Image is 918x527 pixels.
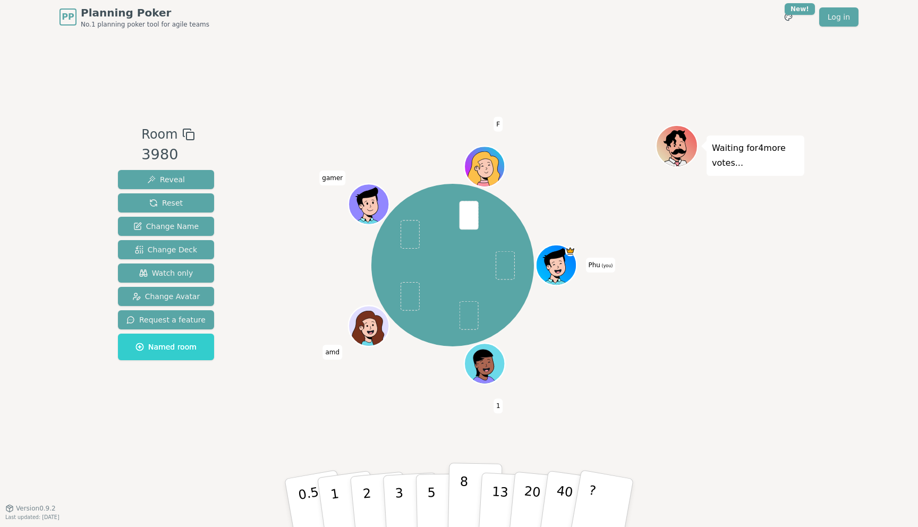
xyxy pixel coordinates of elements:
[118,217,214,236] button: Change Name
[5,504,56,513] button: Version0.9.2
[494,117,503,132] span: Click to change your name
[118,240,214,259] button: Change Deck
[494,398,503,413] span: Click to change your name
[565,246,575,256] span: Phu is the host
[126,314,206,325] span: Request a feature
[62,11,74,23] span: PP
[712,141,799,171] p: Waiting for 4 more votes...
[81,20,209,29] span: No.1 planning poker tool for agile teams
[779,7,798,27] button: New!
[133,221,199,232] span: Change Name
[785,3,815,15] div: New!
[149,198,183,208] span: Reset
[139,268,193,278] span: Watch only
[586,258,616,273] span: Click to change your name
[81,5,209,20] span: Planning Poker
[118,310,214,329] button: Request a feature
[59,5,209,29] a: PPPlanning PokerNo.1 planning poker tool for agile teams
[141,125,177,144] span: Room
[118,170,214,189] button: Reveal
[600,263,613,268] span: (you)
[819,7,858,27] a: Log in
[118,263,214,283] button: Watch only
[118,287,214,306] button: Change Avatar
[132,291,200,302] span: Change Avatar
[319,171,345,185] span: Click to change your name
[141,144,194,166] div: 3980
[322,345,342,360] span: Click to change your name
[118,193,214,212] button: Reset
[118,334,214,360] button: Named room
[147,174,185,185] span: Reveal
[5,514,59,520] span: Last updated: [DATE]
[16,504,56,513] span: Version 0.9.2
[135,244,197,255] span: Change Deck
[135,342,197,352] span: Named room
[537,246,575,284] button: Click to change your avatar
